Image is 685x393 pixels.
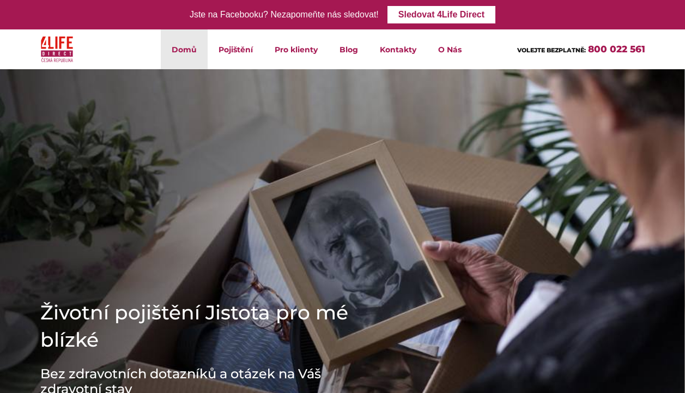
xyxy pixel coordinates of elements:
[517,46,586,54] span: VOLEJTE BEZPLATNĚ:
[369,29,427,69] a: Kontakty
[40,299,367,353] h1: Životní pojištění Jistota pro mé blízké
[588,44,645,55] a: 800 022 561
[161,29,208,69] a: Domů
[41,34,74,65] img: 4Life Direct Česká republika logo
[329,29,369,69] a: Blog
[387,6,495,23] a: Sledovat 4Life Direct
[190,7,379,23] div: Jste na Facebooku? Nezapomeňte nás sledovat!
